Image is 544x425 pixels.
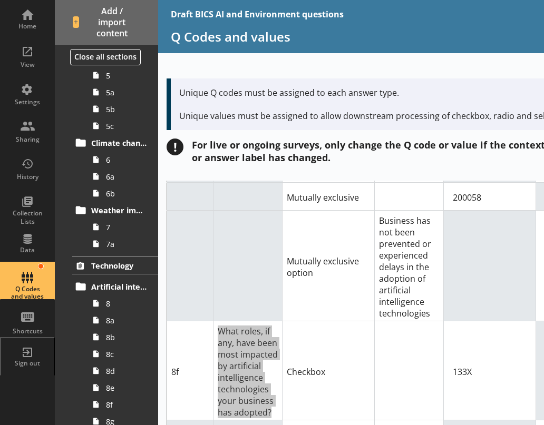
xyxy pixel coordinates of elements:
[9,359,46,368] div: Sign out
[89,312,158,329] a: 8a
[9,22,46,31] div: Home
[77,33,158,134] li: Net-zero carbon emissions455a5b5c
[9,246,46,254] div: Data
[77,134,158,202] li: Climate change66a6b
[89,101,158,117] a: 5b
[55,12,158,252] li: EnvironmentNet-zero carbon emissions455a5b5cClimate change66a6bWeather impact77a
[106,383,147,393] span: 8e
[282,210,374,321] td: Mutually exclusive option
[72,278,158,295] a: Artificial intelligence
[9,327,46,335] div: Shortcuts
[106,189,147,199] span: 6b
[77,202,158,252] li: Weather impact77a
[72,202,158,219] a: Weather impact
[73,6,141,38] span: Add / import content
[106,400,147,410] span: 8f
[89,362,158,379] a: 8d
[89,117,158,134] a: 5c
[374,210,443,321] td: Business has not been prevented or experienced delays in the adoption of artificial intelligence ...
[106,71,147,81] span: 5
[89,235,158,252] a: 7a
[9,173,46,181] div: History
[72,134,158,151] a: Climate change
[106,366,147,376] span: 8d
[448,361,531,382] input: QCode input field
[9,209,46,225] div: Collection Lists
[9,135,46,144] div: Sharing
[89,329,158,345] a: 8b
[167,321,213,420] td: 8f
[106,222,147,232] span: 7
[91,261,147,271] span: Technology
[89,84,158,101] a: 5a
[89,67,158,84] a: 5
[106,121,147,131] span: 5c
[89,168,158,185] a: 6a
[70,49,141,65] button: Close all sections
[9,98,46,106] div: Settings
[89,295,158,312] a: 8
[106,349,147,359] span: 8c
[91,138,147,148] span: Climate change
[167,139,183,155] div: !
[89,185,158,202] a: 6b
[91,205,147,215] span: Weather impact
[213,321,282,420] td: What roles, if any, have been most impacted by artificial intelligence technologies your business...
[89,379,158,396] a: 8e
[282,321,374,420] td: Checkbox
[89,396,158,413] a: 8f
[91,282,147,292] span: Artificial intelligence
[106,87,147,97] span: 5a
[106,155,147,165] span: 6
[106,104,147,114] span: 5b
[89,345,158,362] a: 8c
[89,219,158,235] a: 7
[106,172,147,182] span: 6a
[9,285,46,301] div: Q Codes and values
[72,256,158,274] a: Technology
[106,332,147,342] span: 8b
[106,299,147,309] span: 8
[106,315,147,325] span: 8a
[171,8,344,20] div: Draft BICS AI and Environment questions
[9,61,46,69] div: View
[89,151,158,168] a: 6
[448,187,531,208] input: QCode input field
[282,183,374,210] td: Mutually exclusive
[106,239,147,249] span: 7a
